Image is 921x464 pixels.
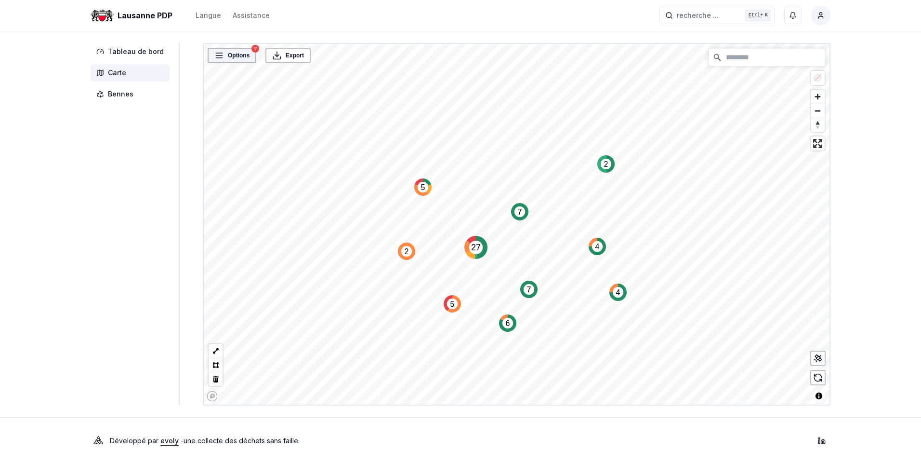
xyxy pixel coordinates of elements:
a: Mapbox logo [207,391,218,402]
text: 2 [405,247,409,256]
span: recherche ... [677,11,719,20]
text: 5 [450,300,455,308]
div: Map marker [520,281,538,298]
text: 7 [527,286,531,294]
button: Delete [209,372,223,386]
a: Carte [91,64,173,82]
span: Tableau de bord [108,47,164,56]
div: Map marker [511,203,528,220]
div: Map marker [597,155,615,173]
text: 4 [595,243,600,251]
button: Polygon tool (p) [209,358,223,372]
button: Zoom in [811,90,825,104]
div: Map marker [414,178,432,196]
a: evoly [160,437,179,445]
button: recherche ...Ctrl+K [659,7,775,24]
div: Map marker [444,295,461,313]
text: 4 [616,288,620,297]
canvas: Map [204,44,835,407]
input: Chercher [709,49,825,66]
button: Reset bearing to north [811,118,825,132]
div: Map marker [464,236,487,259]
div: Map marker [499,314,516,332]
div: Map marker [398,243,415,260]
span: Carte [108,68,126,78]
button: Location not available [811,71,825,85]
a: Tableau de bord [91,43,173,60]
button: Enter fullscreen [811,136,825,150]
text: 2 [604,160,608,168]
span: Lausanne PDP [118,10,172,21]
button: Langue [196,10,221,21]
a: Lausanne PDP [91,10,176,21]
span: Export [286,51,304,60]
text: 6 [506,319,510,328]
button: LineString tool (l) [209,344,223,358]
span: Bennes [108,89,133,99]
button: Toggle attribution [813,390,825,402]
span: Options [228,51,250,60]
img: Lausanne PDP Logo [91,4,114,27]
p: Développé par - une collecte des déchets sans faille . [110,434,300,448]
div: Langue [196,11,221,20]
text: 27 [471,243,481,252]
button: Zoom out [811,104,825,118]
text: 5 [421,183,425,191]
div: Map marker [609,284,627,301]
img: Evoly Logo [91,433,106,449]
div: Map marker [589,238,606,255]
a: Bennes [91,85,173,103]
text: 7 [518,208,522,216]
a: Assistance [233,10,270,21]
